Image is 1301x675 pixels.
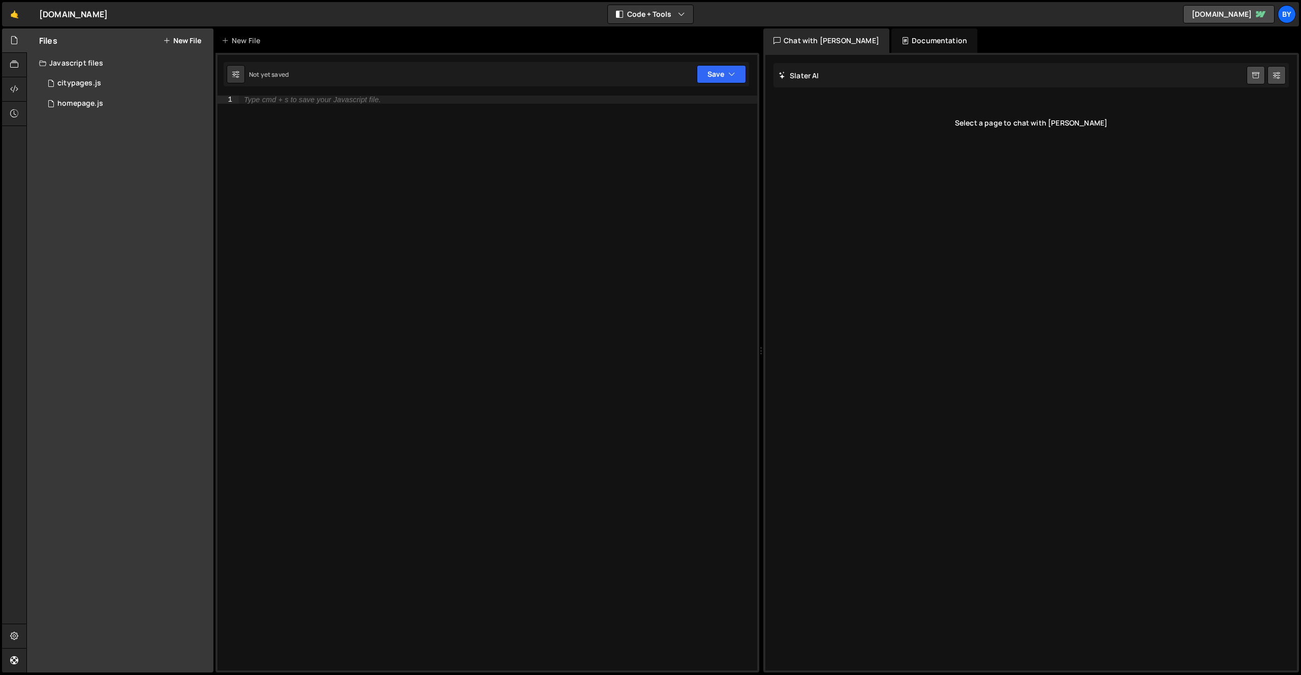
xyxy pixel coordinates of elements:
div: Documentation [891,28,977,53]
div: homepage.js [57,99,103,108]
div: Javascript files [27,53,213,73]
div: Select a page to chat with [PERSON_NAME] [773,103,1289,143]
div: 6615/12744.js [39,73,213,94]
div: Chat with [PERSON_NAME] [763,28,889,53]
div: Not yet saved [249,70,289,79]
div: New File [222,36,264,46]
button: Save [697,65,746,83]
div: [DOMAIN_NAME] [39,8,108,20]
h2: Files [39,35,57,46]
div: citypages.js [57,79,101,88]
a: [DOMAIN_NAME] [1183,5,1275,23]
div: 6615/12742.js [39,94,213,114]
a: 🤙 [2,2,27,26]
button: Code + Tools [608,5,693,23]
a: By [1278,5,1296,23]
button: New File [163,37,201,45]
div: Type cmd + s to save your Javascript file. [244,96,381,103]
h2: Slater AI [779,71,819,80]
div: 1 [218,96,239,104]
